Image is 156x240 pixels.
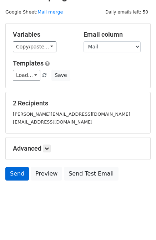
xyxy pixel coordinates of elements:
[120,206,156,240] iframe: Chat Widget
[84,31,144,38] h5: Email column
[13,41,56,52] a: Copy/paste...
[13,145,143,152] h5: Advanced
[13,119,92,125] small: [EMAIL_ADDRESS][DOMAIN_NAME]
[31,167,62,181] a: Preview
[64,167,118,181] a: Send Test Email
[13,99,143,107] h5: 2 Recipients
[103,8,151,16] span: Daily emails left: 50
[103,9,151,15] a: Daily emails left: 50
[13,111,130,117] small: [PERSON_NAME][EMAIL_ADDRESS][DOMAIN_NAME]
[13,70,40,81] a: Load...
[5,9,63,15] small: Google Sheet:
[5,167,29,181] a: Send
[51,70,70,81] button: Save
[37,9,63,15] a: Mail merge
[13,31,73,38] h5: Variables
[13,59,44,67] a: Templates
